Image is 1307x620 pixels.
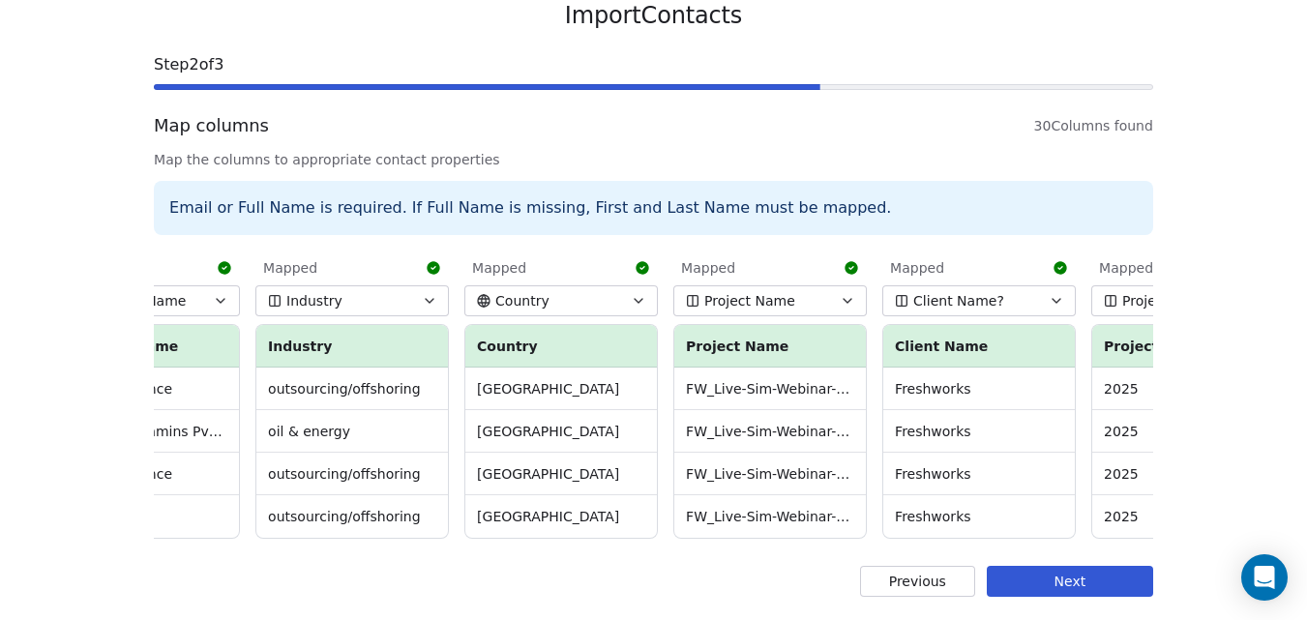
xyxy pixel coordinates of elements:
[465,453,657,495] td: [GEOGRAPHIC_DATA]
[883,368,1075,410] td: Freshworks
[465,368,657,410] td: [GEOGRAPHIC_DATA]
[913,291,1004,310] span: Client Name?
[495,291,550,310] span: Country
[154,181,1153,235] div: Email or Full Name is required. If Full Name is missing, First and Last Name must be mapped.
[1092,410,1284,453] td: 2025
[674,495,866,538] td: FW_Live-Sim-Webinar-14Oct'25-IND+ANZ
[286,291,342,310] span: Industry
[256,325,448,368] th: Industry
[681,258,735,278] span: Mapped
[256,453,448,495] td: outsourcing/offshoring
[987,566,1153,597] button: Next
[465,410,657,453] td: [GEOGRAPHIC_DATA]
[1092,495,1284,538] td: 2025
[256,495,448,538] td: outsourcing/offshoring
[154,113,269,138] span: Map columns
[1092,368,1284,410] td: 2025
[890,258,944,278] span: Mapped
[154,150,1153,169] span: Map the columns to appropriate contact properties
[472,258,526,278] span: Mapped
[883,410,1075,453] td: Freshworks
[1092,325,1284,368] th: Project Year
[1034,116,1153,135] span: 30 Columns found
[883,453,1075,495] td: Freshworks
[154,53,1153,76] span: Step 2 of 3
[883,325,1075,368] th: Client Name
[1241,554,1288,601] div: Open Intercom Messenger
[674,368,866,410] td: FW_Live-Sim-Webinar-14Oct'25-IND+ANZ
[465,495,657,538] td: [GEOGRAPHIC_DATA]
[1122,291,1202,310] span: Project Year
[263,258,317,278] span: Mapped
[674,325,866,368] th: Project Name
[860,566,975,597] button: Previous
[674,453,866,495] td: FW_Live-Sim-Webinar-14Oct'25-IND+ANZ
[674,410,866,453] td: FW_Live-Sim-Webinar-14Oct'25-IND+ANZ
[704,291,795,310] span: Project Name
[565,1,742,30] span: Import Contacts
[465,325,657,368] th: Country
[883,495,1075,538] td: Freshworks
[256,410,448,453] td: oil & energy
[1092,453,1284,495] td: 2025
[1099,258,1153,278] span: Mapped
[256,368,448,410] td: outsourcing/offshoring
